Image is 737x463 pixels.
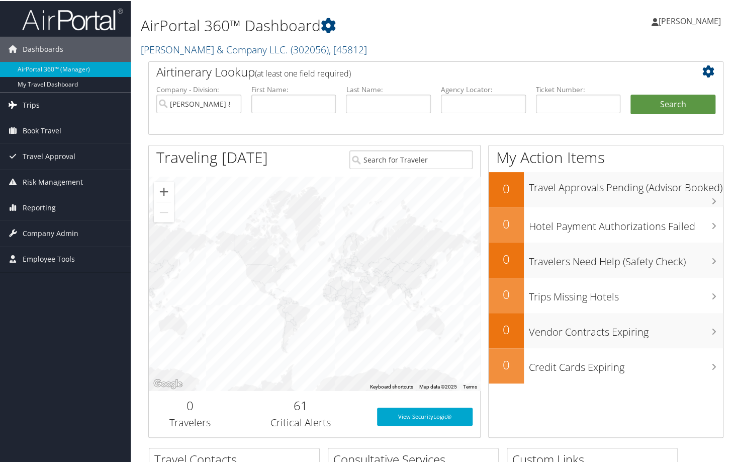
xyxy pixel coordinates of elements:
[151,376,185,390] a: Open this area in Google Maps (opens a new window)
[23,92,40,117] span: Trips
[529,175,723,194] h3: Travel Approvals Pending (Advisor Booked)
[22,7,123,30] img: airportal-logo.png
[529,249,723,268] h3: Travelers Need Help (Safety Check)
[489,250,524,267] h2: 0
[529,284,723,303] h3: Trips Missing Hotels
[529,319,723,338] h3: Vendor Contracts Expiring
[255,67,351,78] span: (at least one field required)
[377,407,473,425] a: View SecurityLogic®
[141,14,534,35] h1: AirPortal 360™ Dashboard
[659,15,721,26] span: [PERSON_NAME]
[441,84,526,94] label: Agency Locator:
[156,146,268,167] h1: Traveling [DATE]
[239,396,362,413] h2: 61
[652,5,731,35] a: [PERSON_NAME]
[489,355,524,372] h2: 0
[489,146,723,167] h1: My Action Items
[156,62,668,80] h2: Airtinerary Lookup
[489,242,723,277] a: 0Travelers Need Help (Safety Check)
[23,117,61,142] span: Book Travel
[630,94,715,114] button: Search
[529,213,723,233] h3: Hotel Payment Authorizations Failed
[156,84,241,94] label: Company - Division:
[23,169,83,194] span: Risk Management
[536,84,621,94] label: Ticket Number:
[419,383,457,389] span: Map data ©2025
[489,312,723,347] a: 0Vendor Contracts Expiring
[489,214,524,232] h2: 0
[489,320,524,337] h2: 0
[156,415,224,429] h3: Travelers
[23,194,56,219] span: Reporting
[346,84,431,94] label: Last Name:
[529,354,723,373] h3: Credit Cards Expiring
[239,415,362,429] h3: Critical Alerts
[23,36,63,61] span: Dashboards
[23,246,75,271] span: Employee Tools
[151,376,185,390] img: Google
[154,181,174,201] button: Zoom in
[489,347,723,382] a: 0Credit Cards Expiring
[251,84,336,94] label: First Name:
[329,42,367,55] span: , [ 45812 ]
[23,143,75,168] span: Travel Approval
[291,42,329,55] span: ( 302056 )
[489,179,524,196] h2: 0
[141,42,367,55] a: [PERSON_NAME] & Company LLC.
[489,285,524,302] h2: 0
[489,206,723,242] a: 0Hotel Payment Authorizations Failed
[156,396,224,413] h2: 0
[489,171,723,206] a: 0Travel Approvals Pending (Advisor Booked)
[349,149,473,168] input: Search for Traveler
[463,383,477,389] a: Terms (opens in new tab)
[23,220,78,245] span: Company Admin
[154,201,174,221] button: Zoom out
[489,277,723,312] a: 0Trips Missing Hotels
[370,382,413,390] button: Keyboard shortcuts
